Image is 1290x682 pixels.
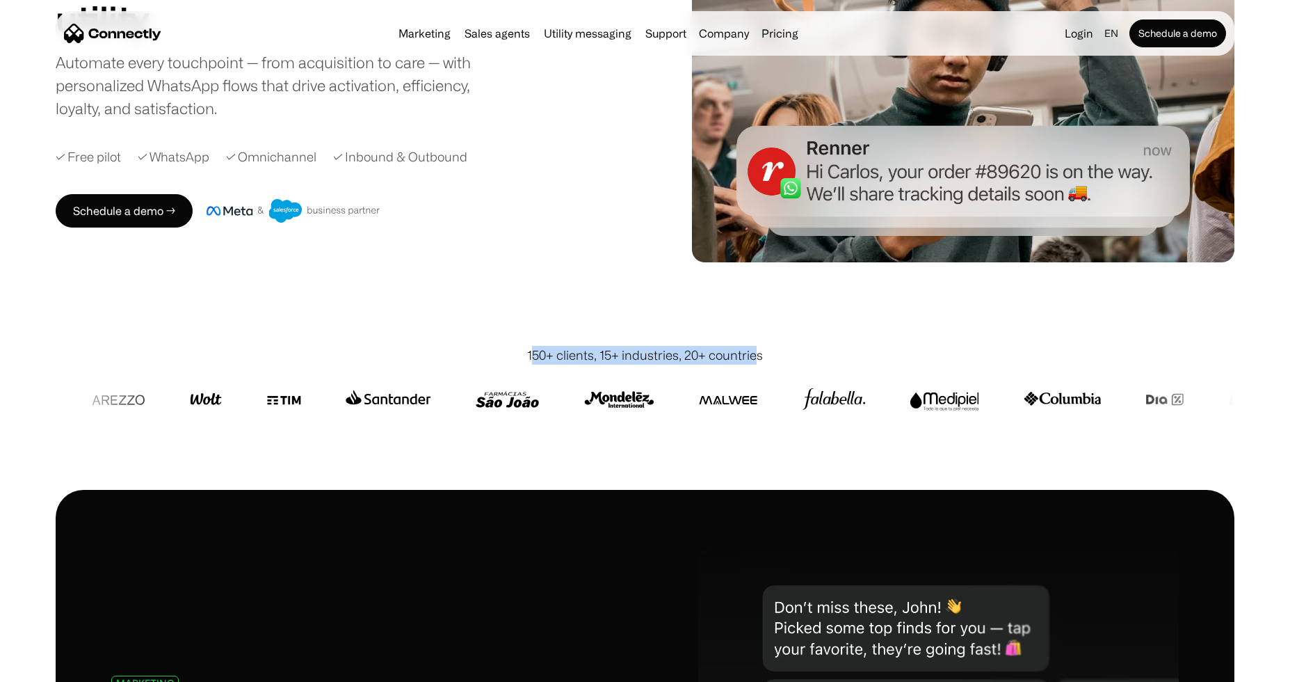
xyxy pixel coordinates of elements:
[56,194,193,228] a: Schedule a demo →
[695,24,753,43] div: Company
[226,148,316,166] div: ✓ Omnichannel
[1099,24,1127,43] div: en
[756,28,804,39] a: Pricing
[333,148,467,166] div: ✓ Inbound & Outbound
[538,28,637,39] a: Utility messaging
[138,148,209,166] div: ✓ WhatsApp
[28,658,83,677] ul: Language list
[699,24,749,43] div: Company
[1059,24,1099,43] a: Login
[14,656,83,677] aside: Language selected: English
[393,28,456,39] a: Marketing
[527,346,763,365] div: 150+ clients, 15+ industries, 20+ countries
[207,199,380,223] img: Meta and Salesforce business partner badge.
[1129,19,1226,47] a: Schedule a demo
[1104,24,1118,43] div: en
[459,28,535,39] a: Sales agents
[56,148,121,166] div: ✓ Free pilot
[56,51,494,120] div: Automate every touchpoint — from acquisition to care — with personalized WhatsApp flows that driv...
[640,28,692,39] a: Support
[64,23,161,44] a: home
